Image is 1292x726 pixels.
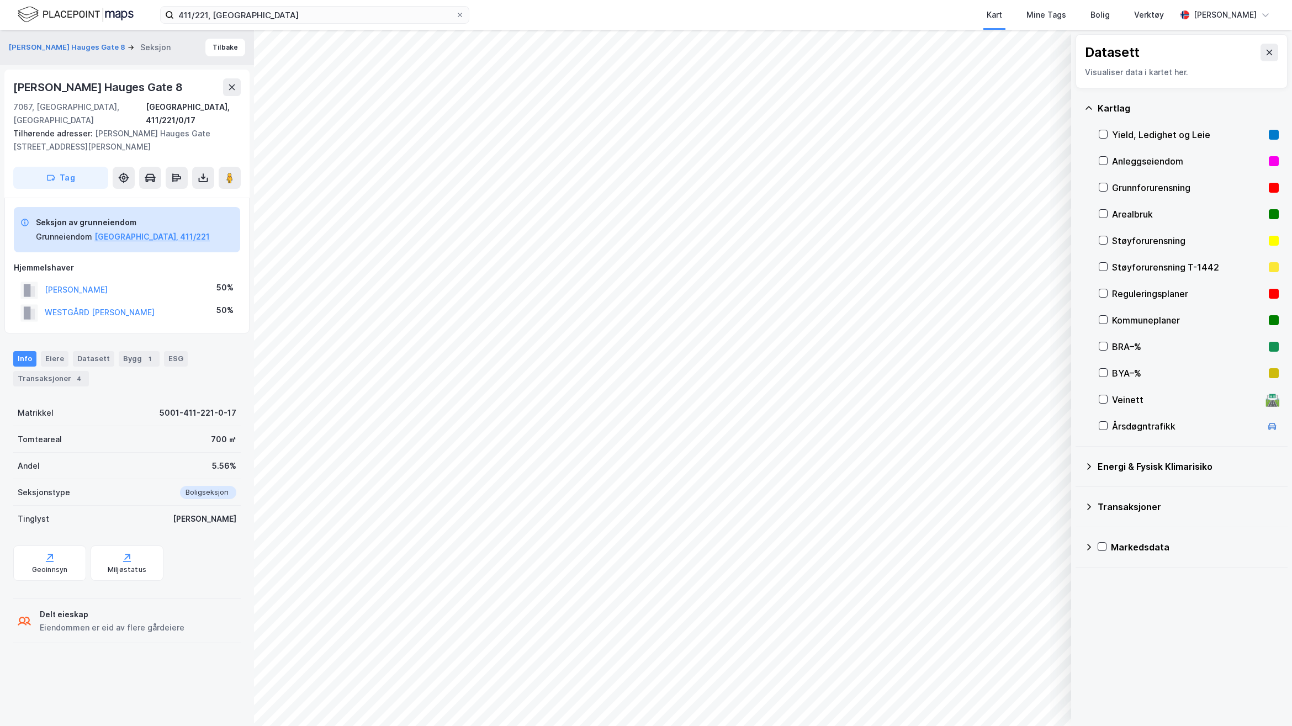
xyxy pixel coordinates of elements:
div: Mine Tags [1026,8,1066,22]
div: 5.56% [212,459,236,473]
div: Årsdøgntrafikk [1112,420,1261,433]
div: [PERSON_NAME] Hauges Gate 8 [13,78,185,96]
div: Eiendommen er eid av flere gårdeiere [40,621,184,634]
div: Seksjon [140,41,171,54]
div: Veinett [1112,393,1261,406]
div: ESG [164,351,188,367]
div: Kartlag [1098,102,1279,115]
div: Datasett [73,351,114,367]
button: [PERSON_NAME] Hauges Gate 8 [9,42,128,53]
div: 7067, [GEOGRAPHIC_DATA], [GEOGRAPHIC_DATA] [13,100,146,127]
div: [PERSON_NAME] [1194,8,1257,22]
div: 1 [144,353,155,364]
div: Tomteareal [18,433,62,446]
button: Tag [13,167,108,189]
div: Miljøstatus [108,565,146,574]
div: Geoinnsyn [32,565,68,574]
div: 🛣️ [1265,393,1280,407]
div: 5001-411-221-0-17 [160,406,236,420]
span: Tilhørende adresser: [13,129,95,138]
div: Kommuneplaner [1112,314,1264,327]
div: Andel [18,459,40,473]
div: Delt eieskap [40,608,184,621]
div: Verktøy [1134,8,1164,22]
div: Grunnforurensning [1112,181,1264,194]
div: Bolig [1090,8,1110,22]
input: Søk på adresse, matrikkel, gårdeiere, leietakere eller personer [174,7,456,23]
button: [GEOGRAPHIC_DATA], 411/221 [94,230,210,243]
div: Anleggseiendom [1112,155,1264,168]
button: Tilbake [205,39,245,56]
div: Datasett [1085,44,1140,61]
div: Kontrollprogram for chat [1237,673,1292,726]
div: Arealbruk [1112,208,1264,221]
div: 4 [73,373,84,384]
div: [GEOGRAPHIC_DATA], 411/221/0/17 [146,100,241,127]
div: Tinglyst [18,512,49,526]
div: Bygg [119,351,160,367]
iframe: Chat Widget [1237,673,1292,726]
img: logo.f888ab2527a4732fd821a326f86c7f29.svg [18,5,134,24]
div: Visualiser data i kartet her. [1085,66,1278,79]
div: Kart [987,8,1002,22]
div: [PERSON_NAME] Hauges Gate [STREET_ADDRESS][PERSON_NAME] [13,127,232,153]
div: Markedsdata [1111,540,1279,554]
div: Seksjonstype [18,486,70,499]
div: Info [13,351,36,367]
div: Energi & Fysisk Klimarisiko [1098,460,1279,473]
div: Matrikkel [18,406,54,420]
div: 700 ㎡ [211,433,236,446]
div: [PERSON_NAME] [173,512,236,526]
div: BYA–% [1112,367,1264,380]
div: Reguleringsplaner [1112,287,1264,300]
div: Støyforurensning [1112,234,1264,247]
div: 50% [216,304,234,317]
div: 50% [216,281,234,294]
div: BRA–% [1112,340,1264,353]
div: Hjemmelshaver [14,261,240,274]
div: Eiere [41,351,68,367]
div: Transaksjoner [13,371,89,386]
div: Grunneiendom [36,230,92,243]
div: Seksjon av grunneiendom [36,216,210,229]
div: Støyforurensning T-1442 [1112,261,1264,274]
div: Transaksjoner [1098,500,1279,513]
div: Yield, Ledighet og Leie [1112,128,1264,141]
